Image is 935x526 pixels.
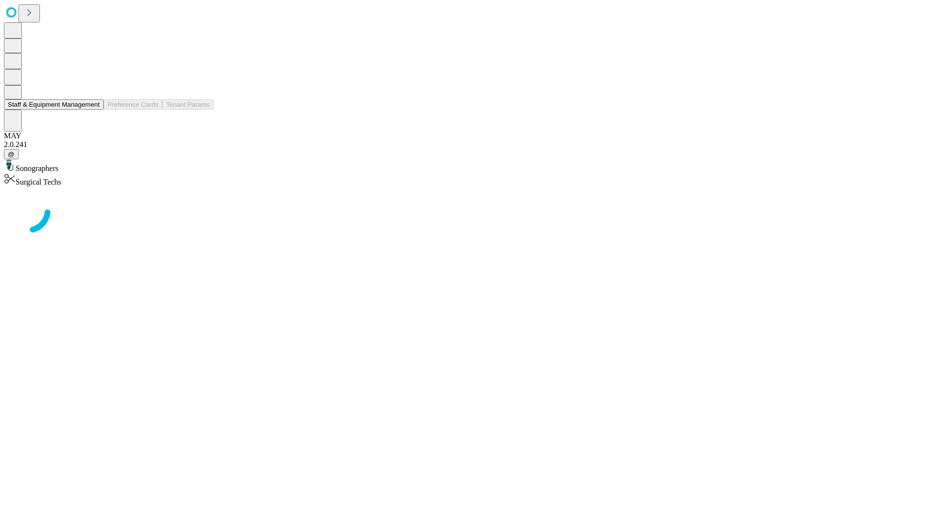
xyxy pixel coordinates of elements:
[8,150,15,158] span: @
[4,131,931,140] div: MAY
[4,149,19,159] button: @
[104,99,162,110] button: Preference Cards
[4,99,104,110] button: Staff & Equipment Management
[162,99,214,110] button: Tenant Params
[4,159,931,173] div: Sonographers
[4,173,931,187] div: Surgical Techs
[4,140,931,149] div: 2.0.241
